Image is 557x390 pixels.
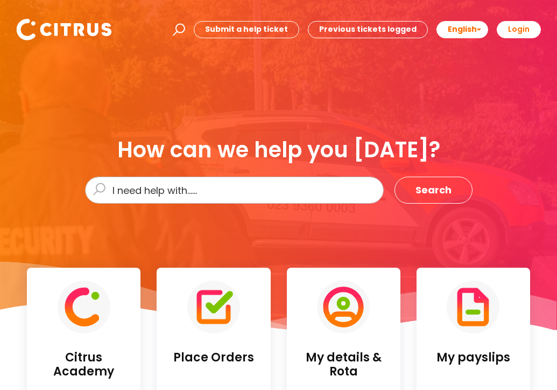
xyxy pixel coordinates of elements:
[36,351,132,379] h4: Citrus Academy
[295,351,392,379] h4: My details & Rota
[448,24,477,34] span: English
[308,21,428,38] a: Previous tickets logged
[425,351,521,365] h4: My payslips
[85,138,473,162] div: How can we help you [DATE]?
[415,182,452,199] span: Search
[165,351,262,365] h4: Place Orders
[194,21,299,38] a: Submit a help ticket
[497,21,541,38] a: Login
[394,177,473,204] button: Search
[85,177,384,204] input: I need help with......
[508,24,530,34] b: Login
